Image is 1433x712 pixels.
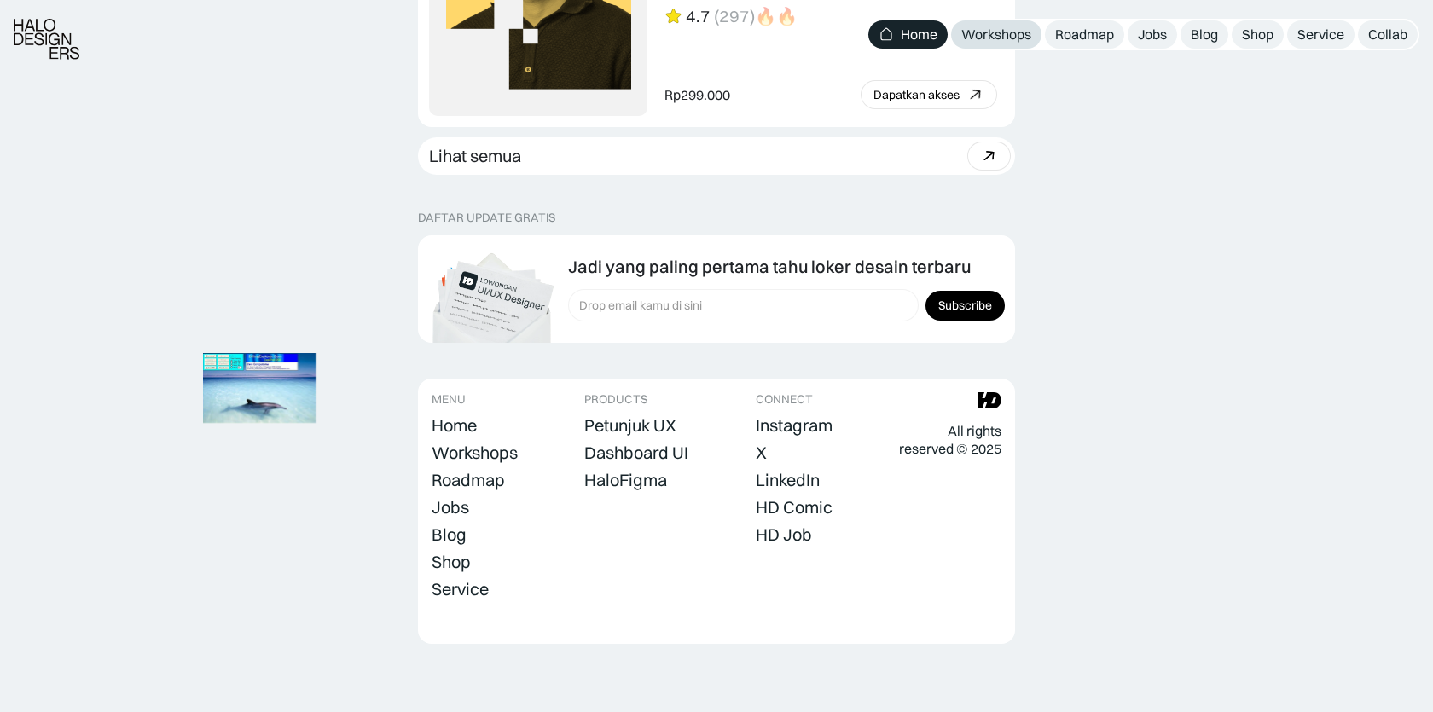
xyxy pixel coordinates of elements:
a: Roadmap [432,468,505,492]
a: Workshops [951,20,1041,49]
div: Blog [432,524,467,545]
div: HD Comic [756,497,833,518]
div: Shop [1242,26,1273,43]
a: Home [868,20,948,49]
a: Shop [432,550,471,574]
a: Collab [1358,20,1418,49]
a: HD Comic [756,495,833,519]
div: Instagram [756,415,833,436]
a: Jobs [1128,20,1177,49]
a: LinkedIn [756,468,820,492]
a: Shop [1232,20,1284,49]
a: Roadmap [1045,20,1124,49]
div: Rp299.000 [664,86,730,104]
div: Jobs [1138,26,1167,43]
div: Jadi yang paling pertama tahu loker desain terbaru [568,257,971,277]
div: Workshops [961,26,1031,43]
a: Instagram [756,414,833,437]
a: HD Job [756,523,812,547]
input: Drop email kamu di sini [568,289,919,321]
a: Service [432,577,489,601]
div: LinkedIn [756,470,820,490]
input: Subscribe [925,291,1005,321]
a: Blog [432,523,467,547]
div: Home [901,26,937,43]
a: Jobs [432,495,469,519]
div: Service [432,579,489,599]
div: DAFTAR UPDATE GRATIS [418,211,555,225]
a: HaloFigma [584,468,667,492]
div: Roadmap [1055,26,1114,43]
div: Jobs [432,497,469,518]
a: Workshops [432,441,518,465]
div: Collab [1368,26,1407,43]
a: Dashboard UI [584,441,688,465]
div: MENU [432,392,466,407]
div: Blog [1191,26,1218,43]
div: Shop [432,552,471,572]
div: Petunjuk UX [584,415,676,436]
div: All rights reserved © 2025 [899,422,1001,458]
a: Lihat semua [418,137,1015,175]
div: X [756,443,767,463]
div: Lihat semua [429,146,521,166]
div: Workshops [432,443,518,463]
div: Home [432,415,477,436]
a: Blog [1181,20,1228,49]
div: Service [1297,26,1344,43]
a: Service [1287,20,1355,49]
div: HD Job [756,524,812,545]
div: Dashboard UI [584,443,688,463]
div: CONNECT [756,392,813,407]
a: Dapatkan akses [861,80,997,109]
div: Dapatkan akses [873,88,960,102]
div: HaloFigma [584,470,667,490]
a: Home [432,414,477,437]
a: X [756,441,767,465]
a: Petunjuk UX [584,414,676,437]
div: Roadmap [432,470,505,490]
div: PRODUCTS [584,392,647,407]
